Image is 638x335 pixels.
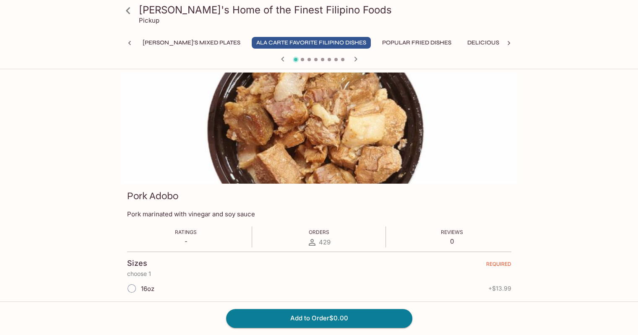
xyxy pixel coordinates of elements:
h3: Pork Adobo [127,190,178,203]
span: + $13.99 [488,285,511,292]
h3: [PERSON_NAME]'s Home of the Finest Filipino Foods [139,3,514,16]
p: Pickup [139,16,159,24]
p: Pork marinated with vinegar and soy sauce [127,210,511,218]
div: Pork Adobo [121,73,517,184]
button: Popular Fried Dishes [378,37,456,49]
span: Orders [308,229,329,235]
p: choose 1 [127,270,511,277]
span: Ratings [175,229,197,235]
p: 0 [441,237,463,245]
h4: Sizes [127,259,147,268]
span: Reviews [441,229,463,235]
button: Ala Carte Favorite Filipino Dishes [252,37,371,49]
button: Delicious Soups [463,37,525,49]
button: Add to Order$0.00 [226,309,412,327]
span: REQUIRED [486,261,511,270]
button: [PERSON_NAME]'s Mixed Plates [138,37,245,49]
p: - [175,237,197,245]
span: 16oz [141,285,154,293]
span: 429 [319,238,331,246]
